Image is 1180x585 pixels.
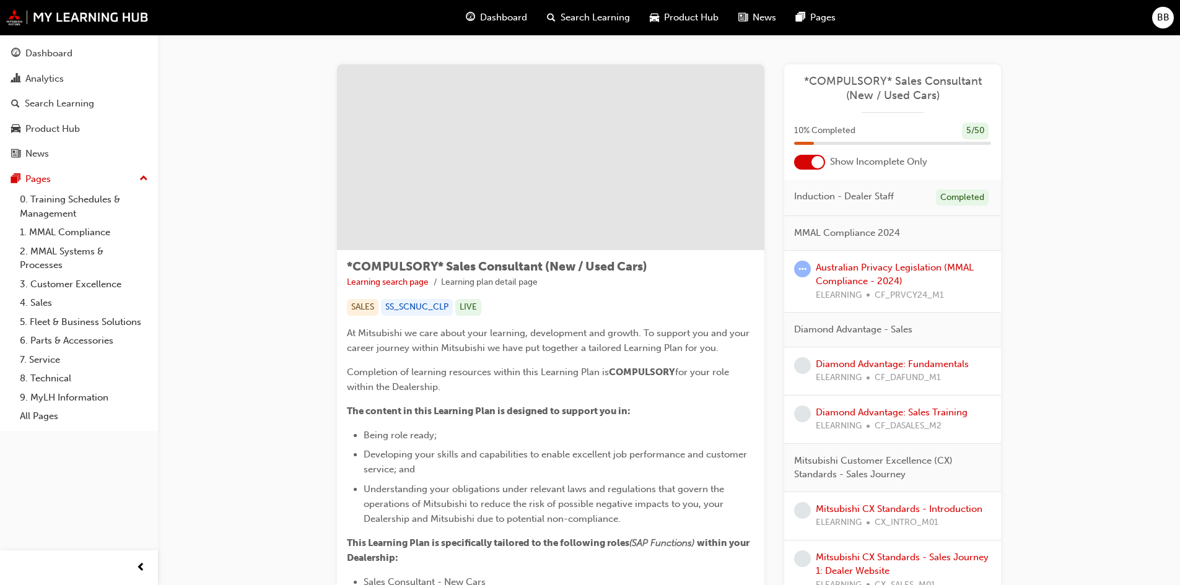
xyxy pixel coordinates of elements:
a: 5. Fleet & Business Solutions [15,313,153,332]
span: Product Hub [664,11,719,25]
div: Pages [25,172,51,186]
span: learningRecordVerb_NONE-icon [794,357,811,374]
span: Understanding your obligations under relevant laws and regulations that govern the operations of ... [364,483,727,524]
a: 1. MMAL Compliance [15,223,153,242]
a: Australian Privacy Legislation (MMAL Compliance - 2024) [816,262,974,287]
span: CX_INTRO_M01 [875,516,938,530]
a: Diamond Advantage: Fundamentals [816,358,969,370]
span: up-icon [139,171,148,187]
button: BB [1152,7,1174,28]
a: guage-iconDashboard [456,5,537,30]
span: learningRecordVerb_NONE-icon [794,550,811,567]
img: mmal [6,9,149,25]
a: News [5,142,153,165]
div: LIVE [455,299,481,316]
span: At Mitsubishi we care about your learning, development and growth. To support you and your career... [347,327,752,353]
a: Mitsubishi CX Standards - Introduction [816,503,982,514]
span: ELEARNING [816,516,862,530]
span: car-icon [650,10,659,25]
a: car-iconProduct Hub [640,5,728,30]
div: 5 / 50 [962,123,989,139]
span: CF_DASALES_M2 [875,419,942,433]
div: News [25,147,49,161]
a: Analytics [5,67,153,90]
span: Pages [810,11,836,25]
span: Completion of learning resources within this Learning Plan is [347,366,609,378]
span: guage-icon [11,48,20,59]
span: Being role ready; [364,430,437,441]
a: Diamond Advantage: Sales Training [816,407,968,418]
span: chart-icon [11,74,20,85]
span: 10 % Completed [794,124,855,138]
span: news-icon [11,149,20,160]
span: pages-icon [11,174,20,185]
span: CF_PRVCY24_M1 [875,288,944,303]
a: 2. MMAL Systems & Processes [15,242,153,275]
span: ELEARNING [816,419,862,433]
div: Analytics [25,72,64,86]
span: *COMPULSORY* Sales Consultant (New / Used Cars) [347,259,647,274]
a: pages-iconPages [786,5,846,30]
a: news-iconNews [728,5,786,30]
li: Learning plan detail page [441,275,538,290]
span: Show Incomplete Only [830,155,927,169]
span: pages-icon [796,10,805,25]
span: News [753,11,776,25]
a: Product Hub [5,118,153,141]
span: news-icon [738,10,748,25]
button: Pages [5,168,153,191]
span: ELEARNING [816,288,862,303]
span: Induction - Dealer Staff [794,189,894,204]
div: SALES [347,299,378,316]
span: learningRecordVerb_NONE-icon [794,502,811,519]
span: within your Dealership: [347,537,751,563]
span: search-icon [11,98,20,110]
span: BB [1157,11,1169,25]
div: Dashboard [25,46,72,61]
span: ELEARNING [816,371,862,385]
a: 9. MyLH Information [15,388,153,407]
button: DashboardAnalyticsSearch LearningProduct HubNews [5,40,153,168]
a: 0. Training Schedules & Management [15,190,153,223]
div: Search Learning [25,97,94,111]
span: for your role within the Dealership. [347,366,732,392]
a: 4. Sales [15,293,153,313]
a: Dashboard [5,42,153,65]
a: search-iconSearch Learning [537,5,640,30]
a: Mitsubishi CX Standards - Sales Journey 1: Dealer Website [816,552,989,577]
span: Mitsubishi Customer Excellence (CX) Standards - Sales Journey [794,454,981,482]
a: Learning search page [347,277,429,287]
span: CF_DAFUND_M1 [875,371,941,385]
div: Completed [936,189,989,206]
div: Product Hub [25,122,80,136]
span: learningRecordVerb_NONE-icon [794,405,811,422]
span: This Learning Plan is specifically tailored to the following roles [347,537,629,548]
a: 7. Service [15,350,153,370]
a: 6. Parts & Accessories [15,331,153,350]
div: SS_SCNUC_CLP [381,299,453,316]
span: prev-icon [136,560,146,576]
a: Search Learning [5,92,153,115]
span: guage-icon [466,10,475,25]
span: car-icon [11,124,20,135]
span: The content in this Learning Plan is designed to support you in: [347,405,631,417]
span: Diamond Advantage - Sales [794,323,912,337]
span: MMAL Compliance 2024 [794,226,900,240]
span: Developing your skills and capabilities to enable excellent job performance and customer service;... [364,449,750,475]
a: 3. Customer Excellence [15,275,153,294]
span: learningRecordVerb_ATTEMPT-icon [794,261,811,277]
a: All Pages [15,407,153,426]
span: search-icon [547,10,556,25]
span: Search Learning [561,11,630,25]
span: Dashboard [480,11,527,25]
a: *COMPULSORY* Sales Consultant (New / Used Cars) [794,74,991,102]
a: 8. Technical [15,369,153,388]
span: (SAP Functions) [629,537,694,548]
span: COMPULSORY [609,366,675,378]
